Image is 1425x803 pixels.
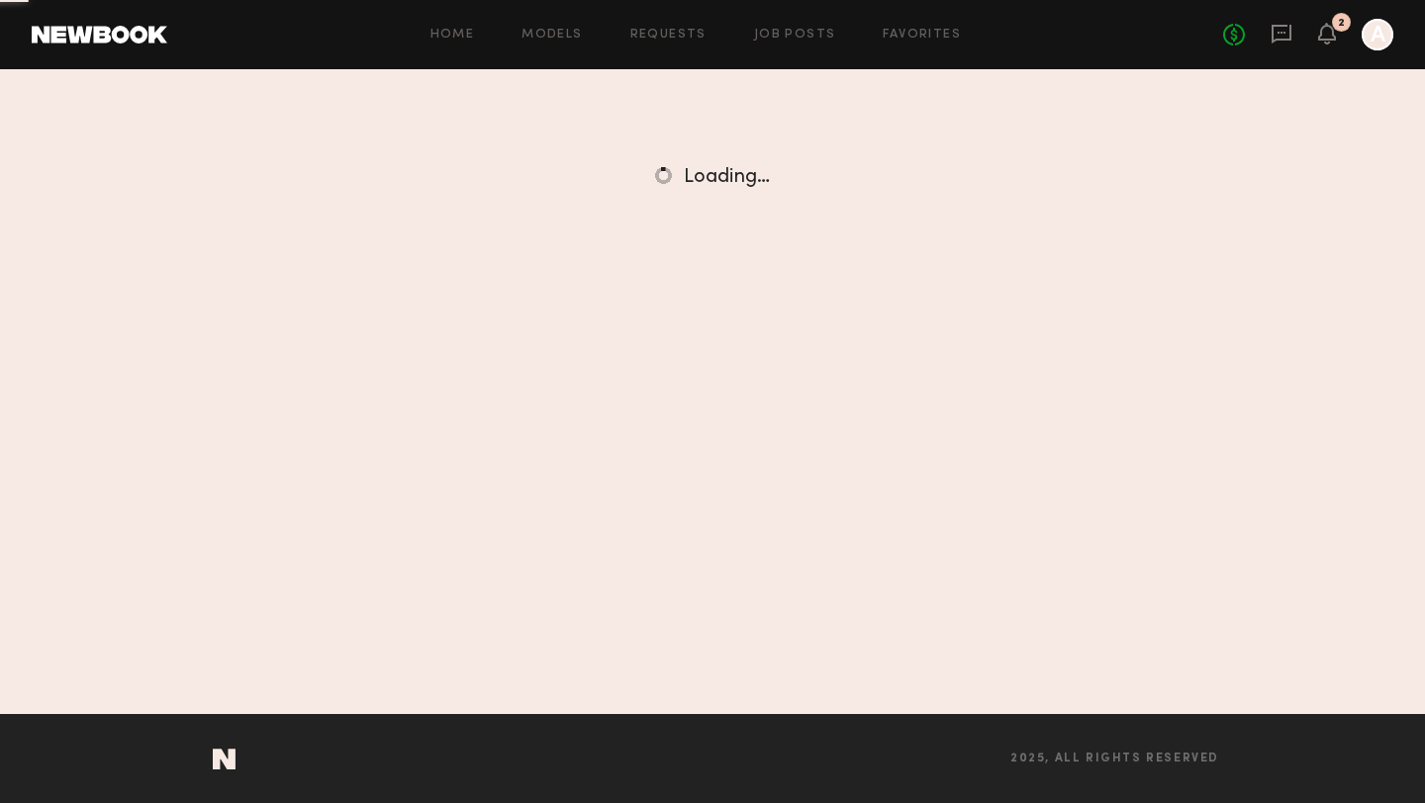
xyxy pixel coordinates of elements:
a: A [1362,19,1393,50]
span: Loading… [684,168,770,187]
a: Requests [630,29,707,42]
div: 2 [1338,18,1345,29]
a: Job Posts [754,29,836,42]
a: Favorites [883,29,961,42]
span: 2025, all rights reserved [1010,753,1219,765]
a: Models [522,29,582,42]
a: Home [430,29,475,42]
